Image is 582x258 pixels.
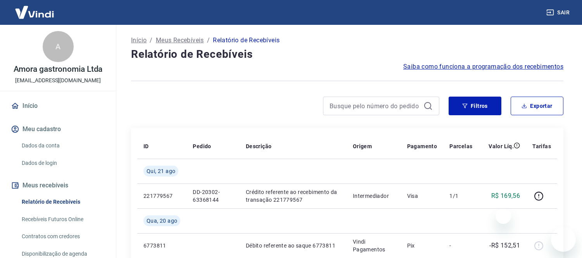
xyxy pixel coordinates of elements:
p: / [207,36,210,45]
p: Vindi Pagamentos [353,238,395,253]
a: Dados de login [19,155,107,171]
p: -R$ 152,51 [489,241,520,250]
p: 1/1 [449,192,472,200]
p: Pix [407,242,437,249]
a: Início [9,97,107,114]
p: 221779567 [143,192,180,200]
p: 6773811 [143,242,180,249]
p: Amora gastronomia Ltda [14,65,103,73]
span: Qua, 20 ago [147,217,177,225]
button: Sair [545,5,573,20]
button: Meus recebíveis [9,177,107,194]
p: / [150,36,152,45]
a: Início [131,36,147,45]
button: Meu cadastro [9,121,107,138]
p: ID [143,142,149,150]
p: DD-20302-63368144 [193,188,233,204]
a: Meus Recebíveis [156,36,204,45]
p: Relatório de Recebíveis [213,36,280,45]
p: Pagamento [407,142,437,150]
p: [EMAIL_ADDRESS][DOMAIN_NAME] [15,76,101,85]
a: Saiba como funciona a programação dos recebimentos [403,62,563,71]
p: Parcelas [449,142,472,150]
button: Filtros [449,97,501,115]
p: R$ 169,56 [491,191,520,201]
p: Pedido [193,142,211,150]
a: Relatório de Recebíveis [19,194,107,210]
button: Exportar [511,97,563,115]
span: Qui, 21 ago [147,167,175,175]
a: Contratos com credores [19,229,107,244]
p: Tarifas [532,142,551,150]
iframe: Botão para abrir a janela de mensagens [551,227,576,252]
p: Visa [407,192,437,200]
div: A [43,31,74,62]
iframe: Fechar mensagem [496,208,511,224]
a: Dados da conta [19,138,107,154]
a: Recebíveis Futuros Online [19,211,107,227]
p: Débito referente ao saque 6773811 [246,242,340,249]
p: Valor Líq. [489,142,514,150]
p: - [449,242,472,249]
p: Crédito referente ao recebimento da transação 221779567 [246,188,340,204]
h4: Relatório de Recebíveis [131,47,563,62]
img: Vindi [9,0,60,24]
p: Intermediador [353,192,395,200]
input: Busque pelo número do pedido [330,100,420,112]
p: Descrição [246,142,272,150]
p: Origem [353,142,372,150]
